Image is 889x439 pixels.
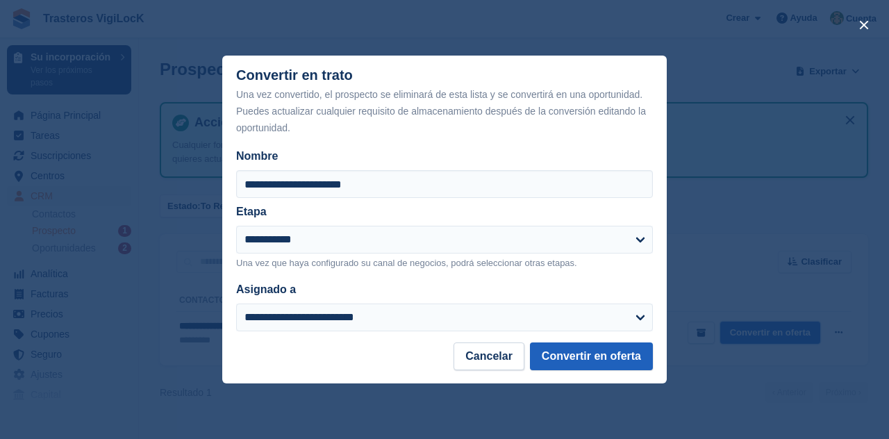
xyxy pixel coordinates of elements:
label: Nombre [236,148,653,165]
p: Una vez que haya configurado su canal de negocios, podrá seleccionar otras etapas. [236,256,653,270]
label: Asignado a [236,283,296,295]
button: Convertir en oferta [530,342,653,370]
div: Convertir en trato [236,67,653,136]
button: close [853,14,875,36]
label: Etapa [236,206,267,217]
div: Una vez convertido, el prospecto se eliminará de esta lista y se convertirá en una oportunidad. P... [236,86,653,136]
button: Cancelar [454,342,524,370]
